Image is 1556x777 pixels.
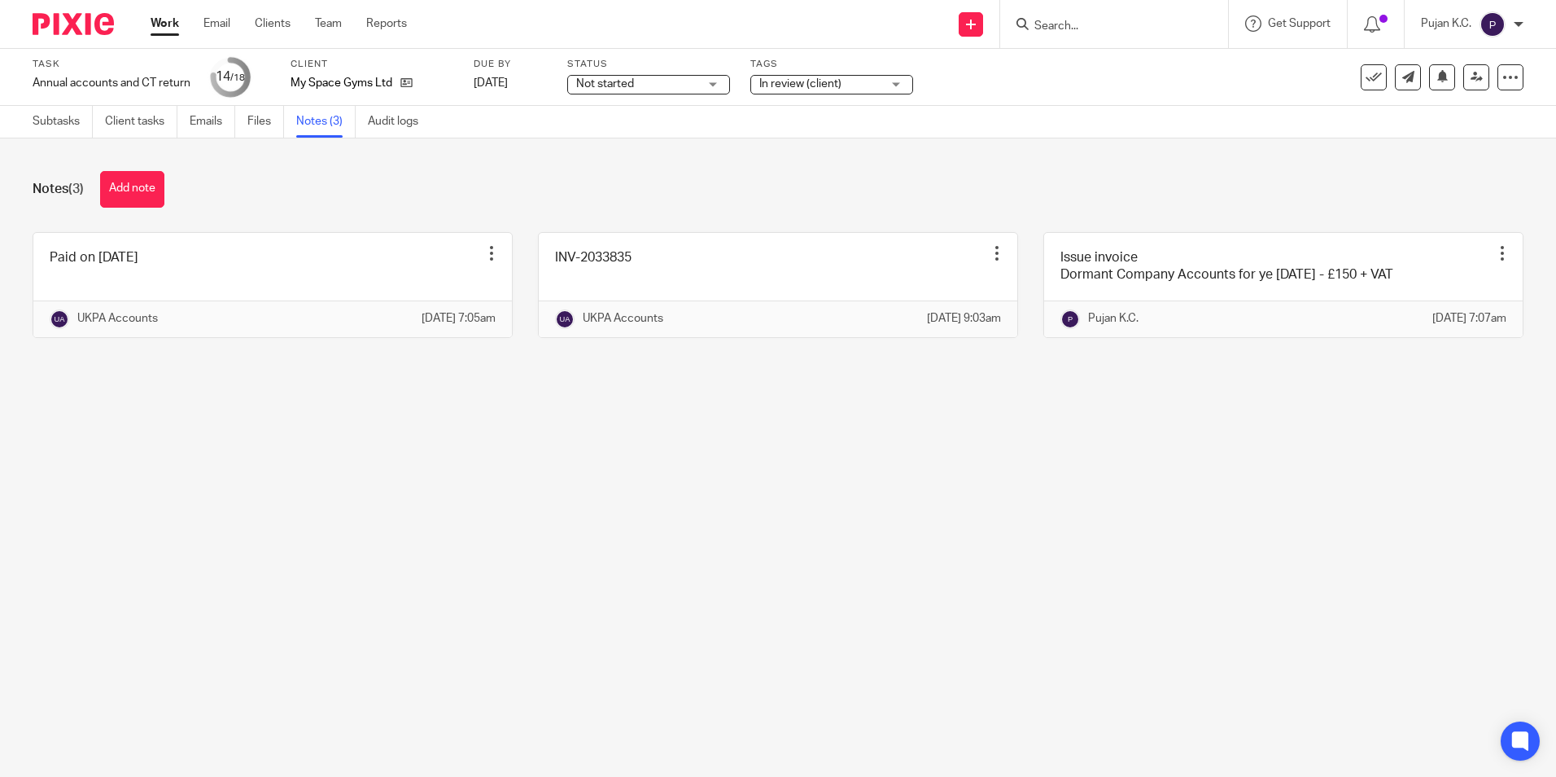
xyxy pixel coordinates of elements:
a: Notes (3) [296,106,356,138]
img: svg%3E [1480,11,1506,37]
span: Get Support [1268,18,1331,29]
span: Not started [576,78,634,90]
a: Emails [190,106,235,138]
img: svg%3E [1060,309,1080,329]
span: In review (client) [759,78,841,90]
label: Task [33,58,190,71]
a: Audit logs [368,106,431,138]
div: 14 [216,68,245,86]
label: Tags [750,58,913,71]
p: [DATE] 7:05am [422,310,496,327]
label: Status [567,58,730,71]
label: Due by [474,58,547,71]
a: Work [151,15,179,32]
p: Pujan K.C. [1421,15,1471,32]
div: Annual accounts and CT return [33,75,190,91]
label: Client [291,58,453,71]
a: Files [247,106,284,138]
p: [DATE] 9:03am [927,310,1001,327]
small: /18 [230,73,245,82]
a: Team [315,15,342,32]
img: Pixie [33,13,114,35]
input: Search [1033,20,1179,34]
a: Client tasks [105,106,177,138]
p: My Space Gyms Ltd [291,75,392,91]
p: [DATE] 7:07am [1432,310,1506,327]
img: svg%3E [555,309,575,329]
h1: Notes [33,181,84,198]
a: Clients [255,15,291,32]
button: Add note [100,171,164,208]
span: (3) [68,182,84,195]
a: Email [203,15,230,32]
p: UKPA Accounts [77,310,158,327]
a: Reports [366,15,407,32]
span: [DATE] [474,77,508,89]
p: UKPA Accounts [583,310,663,327]
img: svg%3E [50,309,69,329]
p: Pujan K.C. [1088,310,1139,327]
a: Subtasks [33,106,93,138]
